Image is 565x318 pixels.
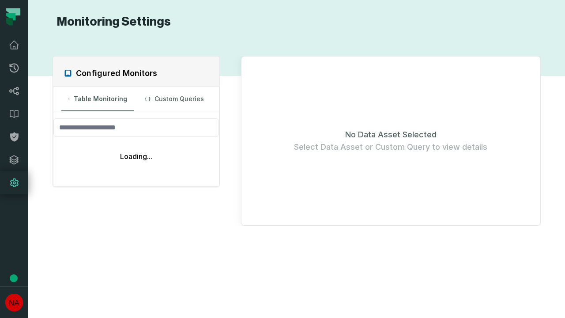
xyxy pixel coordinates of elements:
button: Custom Queries [138,87,211,111]
button: Table Monitoring [61,87,134,111]
span: No Data Asset Selected [345,129,437,141]
h2: Configured Monitors [76,67,157,79]
img: avatar of No Repos Account [5,294,23,311]
h1: Monitoring Settings [53,14,171,30]
div: Loading... [53,144,218,169]
div: Tooltip anchor [10,274,18,282]
span: Select Data Asset or Custom Query to view details [294,141,487,153]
